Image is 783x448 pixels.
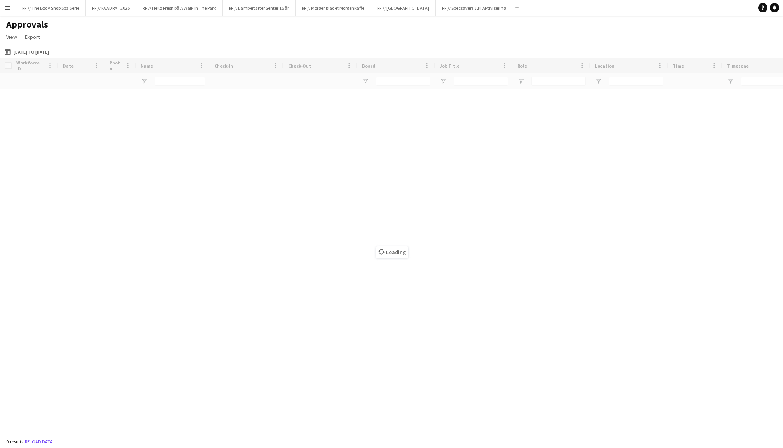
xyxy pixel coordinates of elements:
[296,0,371,16] button: RF // Morgenbladet Morgenkaffe
[223,0,296,16] button: RF // Lambertseter Senter 15 år
[371,0,436,16] button: RF // [GEOGRAPHIC_DATA]
[3,47,50,56] button: [DATE] to [DATE]
[16,0,86,16] button: RF // The Body Shop Spa Serie
[376,246,408,258] span: Loading
[25,33,40,40] span: Export
[136,0,223,16] button: RF // Hello Fresh på A Walk In The Park
[23,438,54,446] button: Reload data
[436,0,512,16] button: RF // Specsavers Juli Aktivisering
[86,0,136,16] button: RF // KVADRAT 2025
[22,32,43,42] a: Export
[6,33,17,40] span: View
[3,32,20,42] a: View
